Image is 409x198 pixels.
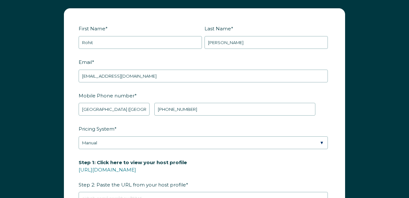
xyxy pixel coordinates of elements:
[79,57,92,67] span: Email
[79,91,135,101] span: Mobile Phone number
[79,157,187,167] span: Step 1: Click here to view your host profile
[79,24,105,34] span: First Name
[79,157,187,190] span: Step 2: Paste the URL from your host profile
[79,167,136,173] a: [URL][DOMAIN_NAME]
[204,24,231,34] span: Last Name
[79,124,114,134] span: Pricing System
